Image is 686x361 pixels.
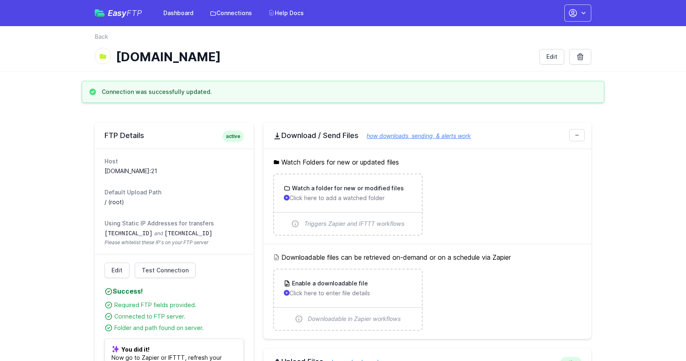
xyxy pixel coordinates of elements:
[290,184,404,192] h3: Watch a folder for new or modified files
[135,263,196,278] a: Test Connection
[274,174,421,235] a: Watch a folder for new or modified files Click here to add a watched folder Triggers Zapier and I...
[539,49,564,65] a: Edit
[95,9,142,17] a: EasyFTP
[105,230,153,237] code: [TECHNICAL_ID]
[142,266,189,274] span: Test Connection
[114,312,244,321] div: Connected to FTP server.
[284,289,412,297] p: Click here to enter file details
[273,252,581,262] h5: Downloadable files can be retrieved on-demand or on a schedule via Zapier
[263,6,309,20] a: Help Docs
[105,263,129,278] a: Edit
[359,132,471,139] a: how downloads, sending, & alerts work
[304,220,405,228] span: Triggers Zapier and IFTTT workflows
[95,33,108,41] a: Back
[105,167,244,175] dd: [DOMAIN_NAME]:21
[105,198,244,206] dd: / (root)
[127,8,142,18] span: FTP
[154,230,163,236] span: and
[290,279,368,287] h3: Enable a downloadable file
[114,301,244,309] div: Required FTP fields provided.
[105,157,244,165] dt: Host
[223,131,244,142] span: active
[105,239,244,246] span: Please whitelist these IP's on your FTP server
[114,324,244,332] div: Folder and path found on server.
[116,49,533,64] h1: [DOMAIN_NAME]
[165,230,213,237] code: [TECHNICAL_ID]
[158,6,198,20] a: Dashboard
[105,286,244,296] h4: Success!
[274,270,421,330] a: Enable a downloadable file Click here to enter file details Downloadable in Zapier workflows
[95,9,105,17] img: easyftp_logo.png
[273,131,581,140] h2: Download / Send Files
[108,9,142,17] span: Easy
[102,88,212,96] h3: Connection was successfully updated.
[284,194,412,202] p: Click here to add a watched folder
[273,157,581,167] h5: Watch Folders for new or updated files
[105,131,244,140] h2: FTP Details
[121,346,149,353] b: You did it!
[105,188,244,196] dt: Default Upload Path
[105,219,244,227] dt: Using Static IP Addresses for transfers
[95,33,591,46] nav: Breadcrumb
[308,315,401,323] span: Downloadable in Zapier workflows
[205,6,257,20] a: Connections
